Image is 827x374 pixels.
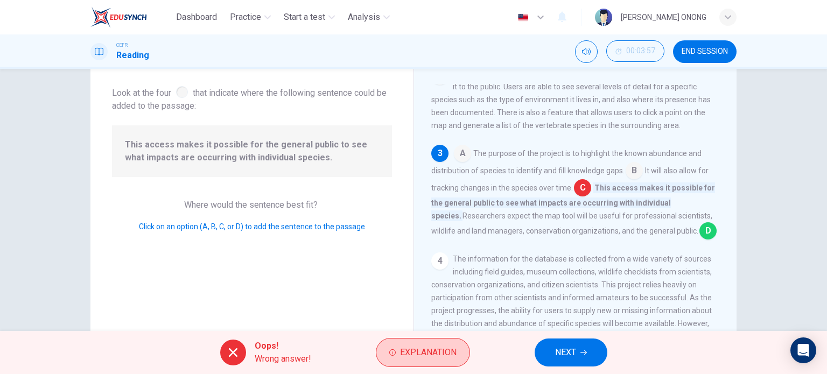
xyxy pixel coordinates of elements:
button: END SESSION [673,40,737,63]
button: NEXT [535,338,607,366]
div: Mute [575,40,598,63]
h1: Reading [116,49,149,62]
span: CEFR [116,41,128,49]
div: 3 [431,145,448,162]
span: Practice [230,11,261,24]
div: Open Intercom Messenger [790,337,816,363]
span: The initial version of the map tool that was released was intended to introduce it to the public.... [431,69,718,130]
button: Start a test [279,8,339,27]
span: C [574,179,591,196]
a: EduSynch logo [90,6,172,28]
span: NEXT [555,345,576,360]
span: Wrong answer! [255,352,311,365]
span: The purpose of the project is to highlight the known abundance and distribution of species to ide... [431,149,702,175]
span: Dashboard [176,11,217,24]
span: Click on an option (A, B, C, or D) to add the sentence to the passage [139,222,365,231]
span: D [699,222,717,239]
span: A [454,145,471,162]
button: 00:03:57 [606,40,664,62]
span: Start a test [284,11,325,24]
span: 00:03:57 [626,47,655,55]
div: 4 [431,252,448,270]
img: en [516,13,530,22]
span: Analysis [348,11,380,24]
span: This access makes it possible for the general public to see what impacts are occurring with indiv... [431,182,715,221]
span: The information for the database is collected from a wide variety of sources including field guid... [431,255,713,354]
img: Profile picture [595,9,612,26]
span: Explanation [400,345,457,360]
button: Analysis [344,8,394,27]
span: B [626,162,643,179]
span: END SESSION [682,47,728,56]
span: Oops! [255,340,311,352]
span: Researchers expect the map tool will be useful for professional scientists, wildlife and land man... [431,211,712,235]
span: Where would the sentence best fit? [184,200,320,210]
button: Explanation [376,338,470,367]
button: Practice [226,8,275,27]
span: This access makes it possible for the general public to see what impacts are occurring with indiv... [125,138,379,164]
button: Dashboard [172,8,221,27]
div: Hide [606,40,664,63]
div: [PERSON_NAME] ONONG [621,11,706,24]
img: EduSynch logo [90,6,147,28]
span: Look at the four that indicate where the following sentence could be added to the passage: [112,84,392,112]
